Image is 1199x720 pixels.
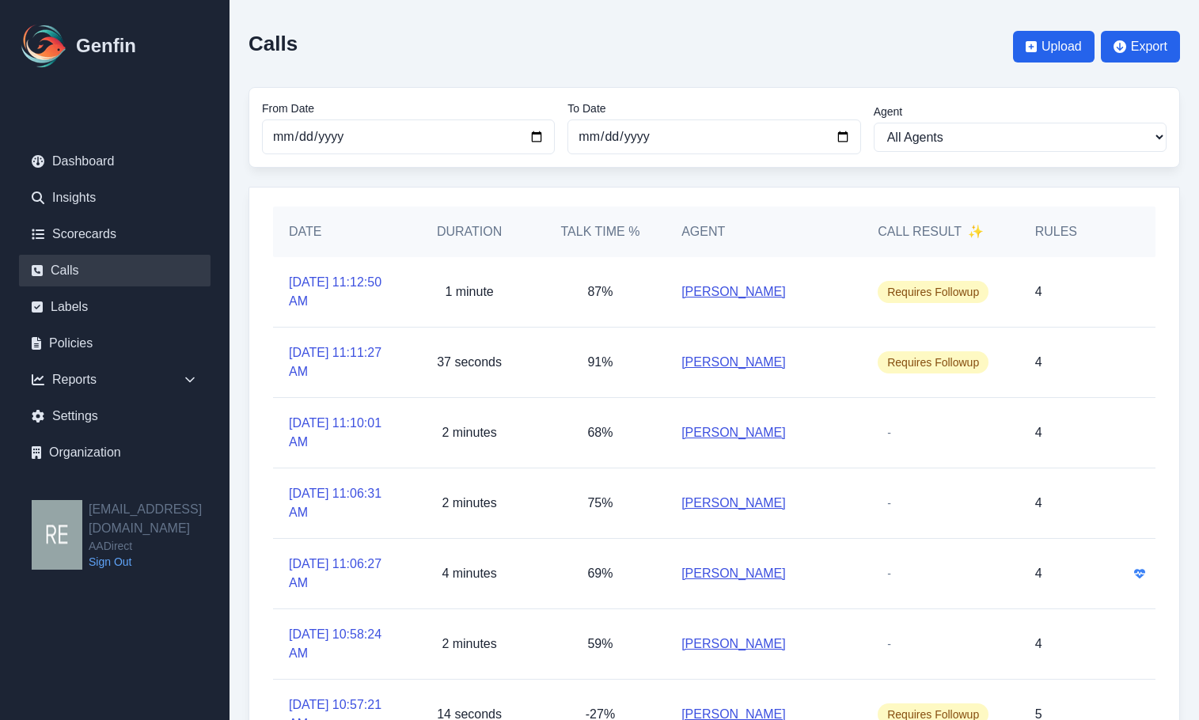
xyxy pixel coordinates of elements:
[19,182,211,214] a: Insights
[878,222,984,241] h5: Call Result
[681,282,786,301] a: [PERSON_NAME]
[878,351,988,373] span: Requires Followup
[289,222,388,241] h5: Date
[289,555,388,593] a: [DATE] 11:06:27 AM
[681,564,786,583] a: [PERSON_NAME]
[587,635,613,654] p: 59%
[1035,282,1042,301] p: 4
[442,564,496,583] p: 4 minutes
[878,422,901,444] span: -
[249,32,298,55] h2: Calls
[587,494,613,513] p: 75%
[19,364,211,396] div: Reports
[681,494,786,513] a: [PERSON_NAME]
[968,222,984,241] span: ✨
[76,33,136,59] h1: Genfin
[878,281,988,303] span: Requires Followup
[19,146,211,177] a: Dashboard
[89,538,230,554] span: AADirect
[1035,494,1042,513] p: 4
[289,625,388,663] a: [DATE] 10:58:24 AM
[681,222,725,241] h5: Agent
[1035,564,1042,583] p: 4
[89,500,230,538] h2: [EMAIL_ADDRESS][DOMAIN_NAME]
[289,273,388,311] a: [DATE] 11:12:50 AM
[19,437,211,468] a: Organization
[289,484,388,522] a: [DATE] 11:06:31 AM
[587,282,613,301] p: 87%
[878,492,901,514] span: -
[289,343,388,381] a: [DATE] 11:11:27 AM
[681,353,786,372] a: [PERSON_NAME]
[89,554,230,570] a: Sign Out
[874,104,1167,119] label: Agent
[1035,222,1077,241] h5: Rules
[1035,353,1042,372] p: 4
[442,494,496,513] p: 2 minutes
[445,282,493,301] p: 1 minute
[1042,37,1082,56] span: Upload
[567,100,860,116] label: To Date
[19,21,70,71] img: Logo
[19,255,211,286] a: Calls
[681,423,786,442] a: [PERSON_NAME]
[1101,31,1180,63] button: Export
[587,423,613,442] p: 68%
[1035,635,1042,654] p: 4
[437,353,502,372] p: 37 seconds
[262,100,555,116] label: From Date
[32,500,82,570] img: resqueda@aadirect.com
[1131,37,1167,56] span: Export
[442,423,496,442] p: 2 minutes
[681,635,786,654] a: [PERSON_NAME]
[551,222,650,241] h5: Talk Time %
[442,635,496,654] p: 2 minutes
[19,328,211,359] a: Policies
[19,218,211,250] a: Scorecards
[1013,31,1095,63] button: Upload
[878,563,901,585] span: -
[1035,423,1042,442] p: 4
[19,291,211,323] a: Labels
[587,564,613,583] p: 69%
[19,400,211,432] a: Settings
[419,222,518,241] h5: Duration
[289,414,388,452] a: [DATE] 11:10:01 AM
[878,633,901,655] span: -
[587,353,613,372] p: 91%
